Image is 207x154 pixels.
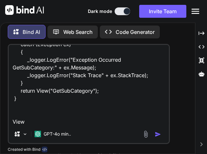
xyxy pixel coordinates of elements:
p: Web Search [63,28,93,36]
img: attachment [142,130,150,138]
textarea: Controller [HttpGet] public async Task<IActionResult> GetSubCategory() { try { if (HttpContext.Se... [9,45,169,125]
span: Dark mode [88,8,112,15]
p: GPT-4o min.. [44,131,71,137]
p: Bind AI [23,28,40,36]
button: Invite Team [139,5,186,18]
img: bind-logo [42,147,47,152]
img: Pick Models [22,131,28,137]
img: icon [155,131,161,138]
p: Created with Bind [8,147,40,152]
img: GPT-4o mini [35,131,41,137]
p: Code Generator [116,28,155,36]
img: Bind AI [5,5,44,15]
